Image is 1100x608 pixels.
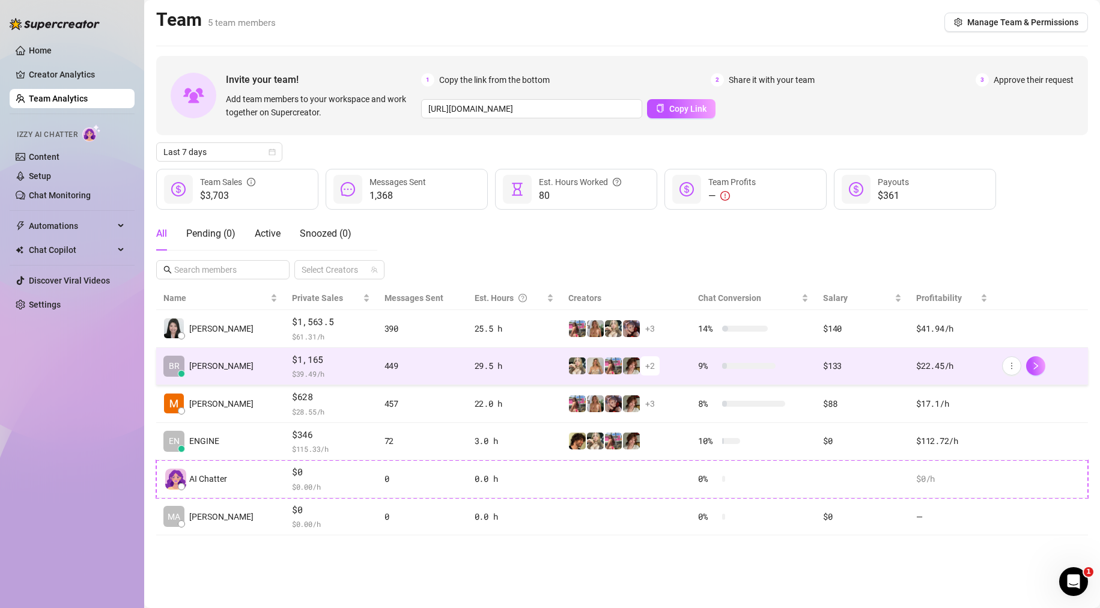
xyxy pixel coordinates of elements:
span: Izzy AI Chatter [17,129,77,141]
span: Team Profits [708,177,756,187]
img: AI Chatter [82,124,101,142]
div: Est. Hours Worked [539,175,621,189]
span: $ 115.33 /h [292,443,370,455]
div: $112.72 /h [916,434,988,448]
td: — [909,498,995,536]
div: $41.94 /h [916,322,988,335]
th: Name [156,287,285,310]
div: $0 [823,434,902,448]
span: + 3 [645,397,655,410]
span: Chat Copilot [29,240,114,260]
span: $ 28.55 /h [292,406,370,418]
span: Messages Sent [384,293,443,303]
span: Messages Sent [369,177,426,187]
span: BR [169,359,180,372]
img: Joly [605,320,622,337]
div: 0.0 h [475,510,554,523]
img: Joly [569,357,586,374]
span: search [163,266,172,274]
div: 0 [384,472,460,485]
span: $628 [292,390,370,404]
div: 25.5 h [475,322,554,335]
span: ENGINE [189,434,219,448]
a: Setup [29,171,51,181]
img: Nicki [605,433,622,449]
a: Creator Analytics [29,65,125,84]
a: Team Analytics [29,94,88,103]
img: Gloom [605,395,622,412]
span: Profitability [916,293,962,303]
span: [PERSON_NAME] [189,397,254,410]
span: 9 % [698,359,717,372]
a: Settings [29,300,61,309]
img: Chat Copilot [16,246,23,254]
span: 3 [976,73,989,87]
span: Copy Link [669,104,706,114]
span: 2 [711,73,724,87]
span: Active [255,228,281,239]
span: Last 7 days [163,143,275,161]
span: $3,703 [200,189,255,203]
span: 80 [539,189,621,203]
span: Chat Conversion [698,293,761,303]
span: dollar-circle [849,182,863,196]
img: Gloom [623,320,640,337]
div: Team Sales [200,175,255,189]
div: $133 [823,359,902,372]
span: team [371,266,378,273]
div: 29.5 h [475,359,554,372]
span: [PERSON_NAME] [189,510,254,523]
span: $ 39.49 /h [292,368,370,380]
span: hourglass [510,182,524,196]
span: 1 [1084,567,1093,577]
span: Add team members to your workspace and work together on Supercreator. [226,93,416,119]
span: 14 % [698,322,717,335]
span: question-circle [613,175,621,189]
div: $0 /h [916,472,988,485]
img: logo-BBDzfeDw.svg [10,18,100,30]
button: Copy Link [647,99,716,118]
span: Snoozed ( 0 ) [300,228,351,239]
div: $88 [823,397,902,410]
span: AI Chatter [189,472,227,485]
a: Home [29,46,52,55]
span: EN [169,434,180,448]
span: Invite your team! [226,72,421,87]
span: Share it with your team [729,73,815,87]
span: question-circle [518,291,527,305]
div: $140 [823,322,902,335]
span: info-circle [247,175,255,189]
img: Nicki [569,320,586,337]
img: Ruby [623,395,640,412]
span: 10 % [698,434,717,448]
span: [PERSON_NAME] [189,359,254,372]
span: 0 % [698,472,717,485]
span: message [341,182,355,196]
span: $ 61.31 /h [292,330,370,342]
span: MA [168,510,180,523]
span: more [1007,362,1016,370]
button: Manage Team & Permissions [944,13,1088,32]
div: 3.0 h [475,434,554,448]
span: setting [954,18,962,26]
span: Automations [29,216,114,236]
div: — [708,189,756,203]
span: + 2 [645,359,655,372]
span: $361 [878,189,909,203]
span: dollar-circle [679,182,694,196]
span: Manage Team & Permissions [967,17,1078,27]
span: 5 team members [208,17,276,28]
div: 390 [384,322,460,335]
span: Approve their request [994,73,1074,87]
div: $17.1 /h [916,397,988,410]
span: $1,165 [292,353,370,367]
img: Joly [587,433,604,449]
span: Payouts [878,177,909,187]
img: Ruby [623,357,640,374]
img: izzy-ai-chatter-avatar-DDCN_rTZ.svg [165,469,186,490]
div: $22.45 /h [916,359,988,372]
span: Private Sales [292,293,343,303]
div: All [156,226,167,241]
img: Pam🤍 [587,395,604,412]
span: $0 [292,503,370,517]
